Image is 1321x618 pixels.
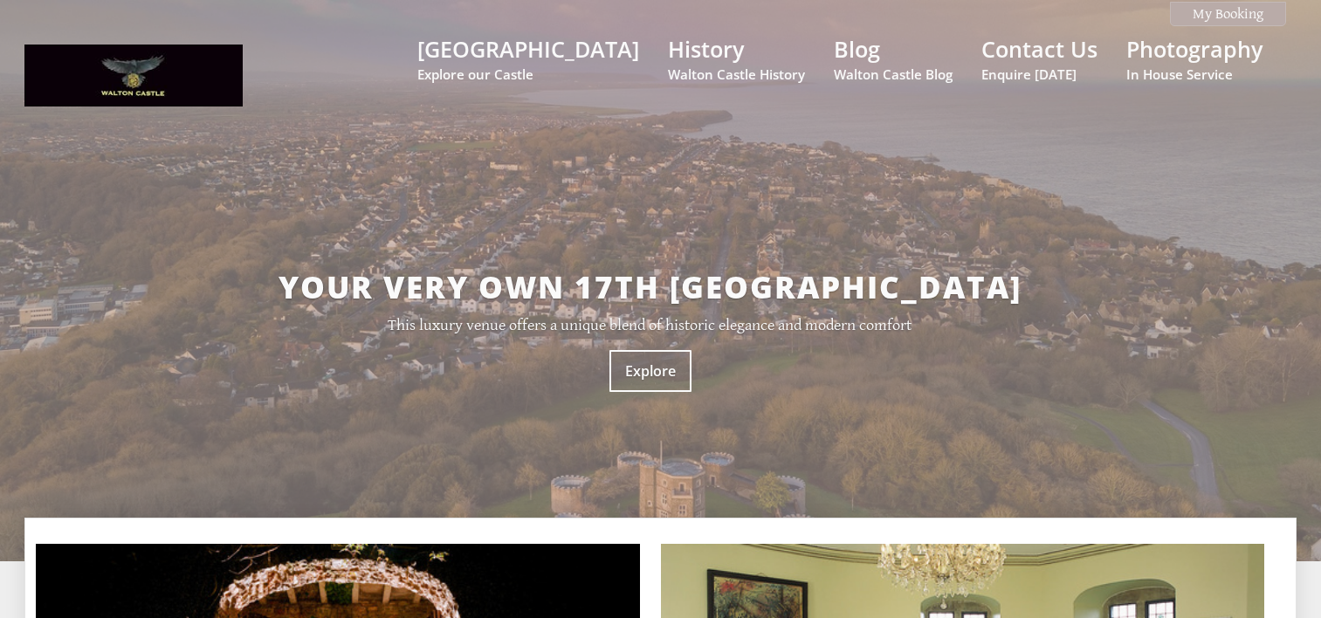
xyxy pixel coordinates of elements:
[417,65,639,83] small: Explore our Castle
[417,34,639,83] a: [GEOGRAPHIC_DATA]Explore our Castle
[149,266,1150,307] h2: Your very own 17th [GEOGRAPHIC_DATA]
[149,316,1150,334] p: This luxury venue offers a unique blend of historic elegance and modern comfort
[609,350,691,392] a: Explore
[24,45,243,106] img: Walton Castle
[1170,2,1286,26] a: My Booking
[834,34,953,83] a: BlogWalton Castle Blog
[1126,65,1263,83] small: In House Service
[981,65,1097,83] small: Enquire [DATE]
[1126,34,1263,83] a: PhotographyIn House Service
[668,34,805,83] a: HistoryWalton Castle History
[668,65,805,83] small: Walton Castle History
[981,34,1097,83] a: Contact UsEnquire [DATE]
[834,65,953,83] small: Walton Castle Blog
